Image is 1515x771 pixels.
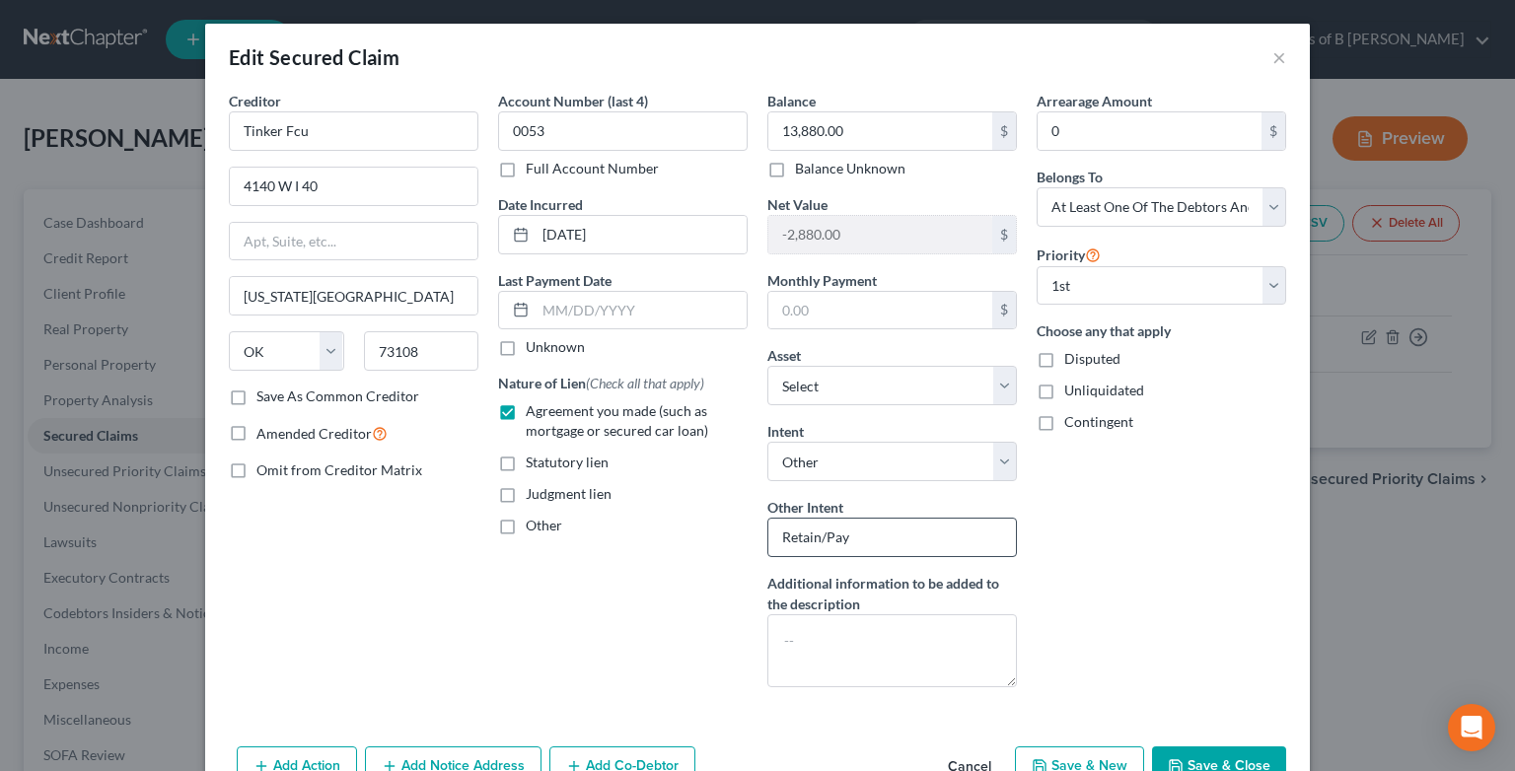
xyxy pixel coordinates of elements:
label: Additional information to be added to the description [767,573,1017,614]
input: 0.00 [768,112,992,150]
label: Priority [1037,243,1101,266]
span: Unliquidated [1064,382,1144,398]
span: Asset [767,347,801,364]
input: Apt, Suite, etc... [230,223,477,260]
div: Open Intercom Messenger [1448,704,1495,751]
input: XXXX [498,111,748,151]
input: Enter city... [230,277,477,315]
div: $ [992,292,1016,329]
span: Statutory lien [526,454,609,470]
span: Belongs To [1037,169,1103,185]
input: Enter zip... [364,331,479,371]
input: Specify... [767,518,1017,557]
label: Nature of Lien [498,373,704,393]
input: 0.00 [768,216,992,253]
input: MM/DD/YYYY [536,216,747,253]
label: Net Value [767,194,828,215]
label: Arrearage Amount [1037,91,1152,111]
span: (Check all that apply) [586,375,704,391]
label: Unknown [526,337,585,357]
span: Amended Creditor [256,425,372,442]
label: Balance Unknown [795,159,905,178]
label: Balance [767,91,816,111]
input: MM/DD/YYYY [536,292,747,329]
span: Judgment lien [526,485,612,502]
div: $ [992,112,1016,150]
button: × [1272,45,1286,69]
span: Disputed [1064,350,1120,367]
input: 0.00 [768,292,992,329]
span: Other [526,517,562,533]
input: Enter address... [230,168,477,205]
span: Omit from Creditor Matrix [256,461,422,478]
label: Choose any that apply [1037,320,1286,341]
div: $ [992,216,1016,253]
span: Agreement you made (such as mortgage or secured car loan) [526,402,708,439]
label: Account Number (last 4) [498,91,648,111]
input: 0.00 [1038,112,1262,150]
div: $ [1262,112,1285,150]
input: Search creditor by name... [229,111,478,151]
label: Date Incurred [498,194,583,215]
label: Intent [767,421,804,442]
label: Save As Common Creditor [256,386,419,406]
span: Contingent [1064,413,1133,430]
label: Full Account Number [526,159,659,178]
label: Monthly Payment [767,270,877,291]
span: Creditor [229,93,281,109]
label: Last Payment Date [498,270,612,291]
label: Other Intent [767,497,843,518]
div: Edit Secured Claim [229,43,399,71]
